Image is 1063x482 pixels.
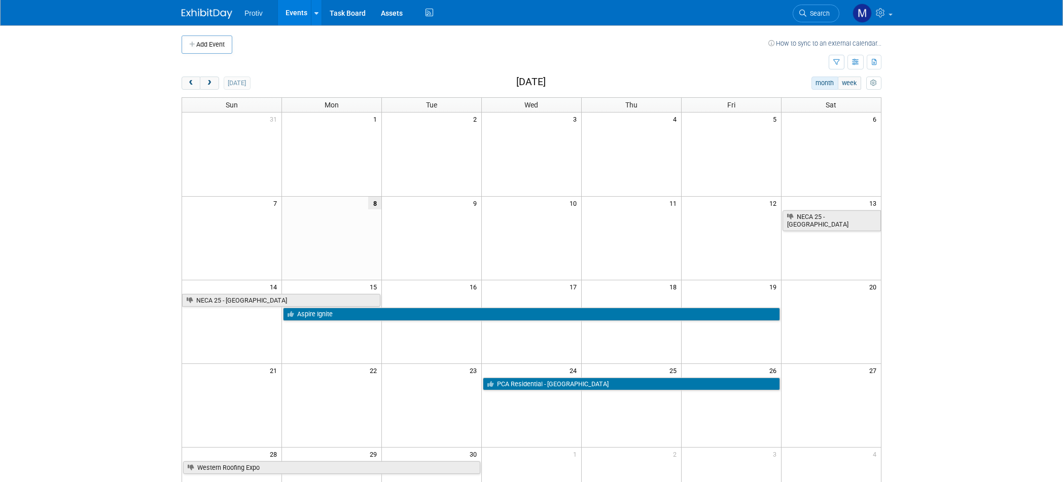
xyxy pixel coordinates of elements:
img: ExhibitDay [182,9,232,19]
span: 2 [472,113,481,125]
span: 19 [768,280,781,293]
a: NECA 25 - [GEOGRAPHIC_DATA] [783,210,881,231]
span: Tue [426,101,437,109]
span: Sun [226,101,238,109]
button: month [811,77,838,90]
span: 3 [572,113,581,125]
a: How to sync to an external calendar... [768,40,881,47]
span: 4 [872,448,881,460]
span: 5 [772,113,781,125]
span: 11 [668,197,681,209]
span: 2 [672,448,681,460]
span: Protiv [244,9,263,17]
span: 24 [569,364,581,377]
span: 9 [472,197,481,209]
span: 7 [272,197,281,209]
span: 29 [369,448,381,460]
span: 23 [469,364,481,377]
span: 1 [572,448,581,460]
button: prev [182,77,200,90]
span: Fri [727,101,735,109]
span: 6 [872,113,881,125]
button: myCustomButton [866,77,881,90]
img: Michael Fortinberry [853,4,872,23]
span: 26 [768,364,781,377]
span: 17 [569,280,581,293]
span: 4 [672,113,681,125]
span: 22 [369,364,381,377]
span: 30 [469,448,481,460]
a: PCA Residential - [GEOGRAPHIC_DATA] [483,378,780,391]
span: 13 [868,197,881,209]
span: Wed [524,101,538,109]
button: Add Event [182,35,232,54]
span: 12 [768,197,781,209]
h2: [DATE] [516,77,546,88]
span: 18 [668,280,681,293]
span: 16 [469,280,481,293]
a: NECA 25 - [GEOGRAPHIC_DATA] [182,294,380,307]
span: 21 [269,364,281,377]
a: Aspire Ignite [283,308,779,321]
span: 10 [569,197,581,209]
span: Mon [325,101,339,109]
span: 15 [369,280,381,293]
span: Sat [826,101,836,109]
i: Personalize Calendar [870,80,877,87]
span: 3 [772,448,781,460]
span: 20 [868,280,881,293]
span: 25 [668,364,681,377]
span: 14 [269,280,281,293]
a: Search [793,5,839,22]
span: 28 [269,448,281,460]
a: Western Roofing Expo [183,461,480,474]
button: next [200,77,219,90]
span: 27 [868,364,881,377]
span: 1 [372,113,381,125]
span: Search [806,10,830,17]
span: 31 [269,113,281,125]
button: [DATE] [224,77,251,90]
button: week [838,77,861,90]
span: 8 [368,197,381,209]
span: Thu [625,101,637,109]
